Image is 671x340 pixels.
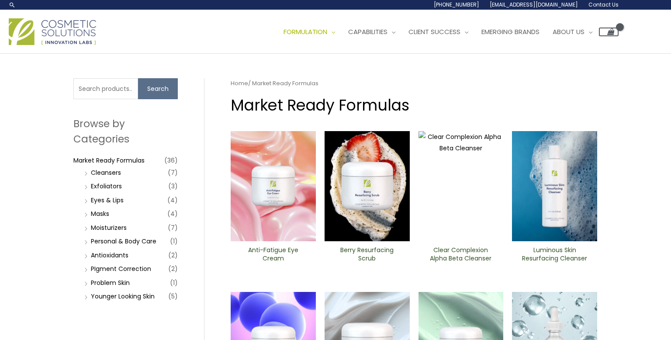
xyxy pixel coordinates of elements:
span: (7) [168,167,178,179]
a: About Us [546,19,599,45]
img: Cosmetic Solutions Logo [9,18,96,45]
a: PIgment Correction [91,264,151,273]
a: Cleansers [91,168,121,177]
span: Emerging Brands [481,27,540,36]
span: Client Success [408,27,460,36]
span: (7) [168,222,178,234]
nav: Breadcrumb [231,78,597,89]
a: Eyes & Lips [91,196,124,205]
h2: Anti-Fatigue Eye Cream [238,246,308,263]
h2: Berry Resurfacing Scrub [332,246,402,263]
input: Search products… [73,78,138,99]
span: (3) [168,180,178,192]
img: Anti Fatigue Eye Cream [231,131,316,241]
span: [EMAIL_ADDRESS][DOMAIN_NAME] [490,1,578,8]
img: Berry Resurfacing Scrub [325,131,410,241]
img: Clear Complexion Alpha Beta ​Cleanser [419,131,504,241]
a: Home [231,79,248,87]
h2: Clear Complexion Alpha Beta ​Cleanser [425,246,496,263]
button: Search [138,78,178,99]
a: Anti-Fatigue Eye Cream [238,246,308,266]
span: [PHONE_NUMBER] [434,1,479,8]
span: Capabilities [348,27,387,36]
span: (2) [168,263,178,275]
nav: Site Navigation [270,19,619,45]
span: Contact Us [588,1,619,8]
span: About Us [553,27,585,36]
a: Problem Skin [91,278,130,287]
a: Younger Looking Skin [91,292,155,301]
span: (1) [170,277,178,289]
span: Formulation [284,27,327,36]
h1: Market Ready Formulas [231,94,597,116]
span: (4) [167,208,178,220]
a: Berry Resurfacing Scrub [332,246,402,266]
a: Personal & Body Care [91,237,156,246]
a: Moisturizers [91,223,127,232]
a: Formulation [277,19,342,45]
a: Search icon link [9,1,16,8]
h2: Luminous Skin Resurfacing ​Cleanser [519,246,590,263]
span: (2) [168,249,178,261]
a: Market Ready Formulas [73,156,145,165]
a: Clear Complexion Alpha Beta ​Cleanser [425,246,496,266]
a: Client Success [402,19,475,45]
a: Masks [91,209,109,218]
img: Luminous Skin Resurfacing ​Cleanser [512,131,597,241]
a: View Shopping Cart, empty [599,28,619,36]
span: (5) [168,290,178,302]
a: Capabilities [342,19,402,45]
span: (1) [170,235,178,247]
a: Luminous Skin Resurfacing ​Cleanser [519,246,590,266]
a: Antioxidants [91,251,128,260]
h2: Browse by Categories [73,116,178,146]
span: (4) [167,194,178,206]
a: Emerging Brands [475,19,546,45]
a: Exfoliators [91,182,122,191]
span: (36) [164,154,178,167]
